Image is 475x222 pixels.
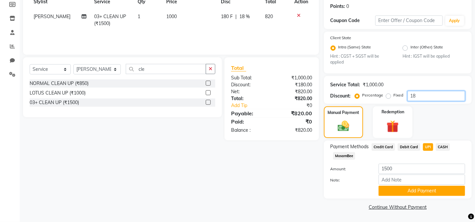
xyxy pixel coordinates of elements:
[379,186,465,196] button: Add Payment
[94,14,126,26] span: 03+ CLEAN UP (₹1500)
[226,81,272,88] div: Discount:
[330,81,360,88] div: Service Total:
[226,118,272,125] div: Paid:
[398,143,420,151] span: Debit Card
[235,13,237,20] span: |
[272,118,317,125] div: ₹0
[334,120,353,133] img: _cash.svg
[330,35,352,41] label: Client State
[272,88,317,95] div: ₹820.00
[326,166,374,172] label: Amount:
[330,3,345,10] div: Points:
[272,109,317,117] div: ₹820.00
[221,13,233,20] span: 180 F
[410,44,443,52] label: Inter (Other) State
[445,16,464,26] button: Apply
[272,74,317,81] div: ₹1,000.00
[30,80,89,87] div: NORMAL CLEAN UP (₹850)
[328,110,359,116] label: Manual Payment
[231,65,246,71] span: Total
[226,74,272,81] div: Sub Total:
[375,15,443,26] input: Enter Offer / Coupon Code
[379,175,465,185] input: Add Note
[34,14,70,19] span: [PERSON_NAME]
[403,53,465,59] small: Hint : IGST will be applied
[272,81,317,88] div: ₹180.00
[347,3,349,10] div: 0
[325,204,470,211] a: Continue Without Payment
[338,44,371,52] label: Intra (Same) State
[372,143,395,151] span: Credit Card
[379,164,465,174] input: Amount
[382,109,404,115] label: Redemption
[272,127,317,134] div: ₹820.00
[326,177,374,183] label: Note:
[265,14,273,19] span: 820
[166,14,177,19] span: 1000
[383,119,403,134] img: _gift.svg
[30,99,79,106] div: 03+ CLEAN UP (₹1500)
[226,88,272,95] div: Net:
[226,95,272,102] div: Total:
[272,95,317,102] div: ₹820.00
[330,53,393,66] small: Hint : CGST + SGST will be applied
[330,93,351,99] div: Discount:
[279,102,317,109] div: ₹0
[363,81,384,88] div: ₹1,000.00
[138,14,140,19] span: 1
[126,64,206,74] input: Search or Scan
[226,109,272,117] div: Payable:
[423,143,433,151] span: UPI
[333,152,356,160] span: MosamBee
[330,143,369,150] span: Payment Methods
[239,13,250,20] span: 18 %
[226,127,272,134] div: Balance :
[30,90,86,97] div: LOTUS CLEAN UP (₹1000)
[394,92,404,98] label: Fixed
[330,17,375,24] div: Coupon Code
[362,92,383,98] label: Percentage
[436,143,450,151] span: CASH
[226,102,279,109] a: Add Tip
